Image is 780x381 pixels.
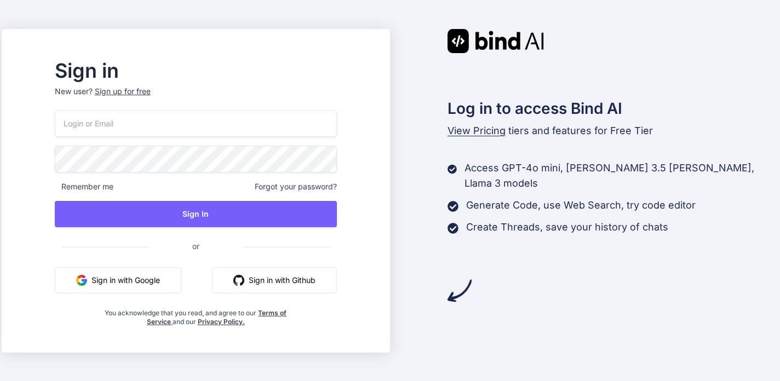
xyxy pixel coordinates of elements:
h2: Sign in [55,62,337,79]
span: Remember me [55,181,113,192]
span: View Pricing [448,125,506,136]
p: Access GPT-4o mini, [PERSON_NAME] 3.5 [PERSON_NAME], Llama 3 models [464,160,778,191]
span: or [148,233,243,259]
span: Forgot your password? [255,181,337,192]
p: tiers and features for Free Tier [448,123,778,138]
p: Create Threads, save your history of chats [466,220,668,235]
img: google [76,275,87,286]
button: Sign in with Google [55,267,181,293]
img: arrow [448,279,472,303]
div: You acknowledge that you read, and agree to our and our [102,302,290,326]
h2: Log in to access Bind AI [448,97,778,120]
div: Sign up for free [95,86,151,97]
img: github [233,275,244,286]
p: New user? [55,86,337,110]
input: Login or Email [55,110,337,137]
a: Privacy Policy. [198,317,245,326]
img: Bind AI logo [448,29,544,53]
button: Sign in with Github [212,267,337,293]
p: Generate Code, use Web Search, try code editor [466,198,696,213]
a: Terms of Service [147,309,287,326]
button: Sign In [55,201,337,227]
